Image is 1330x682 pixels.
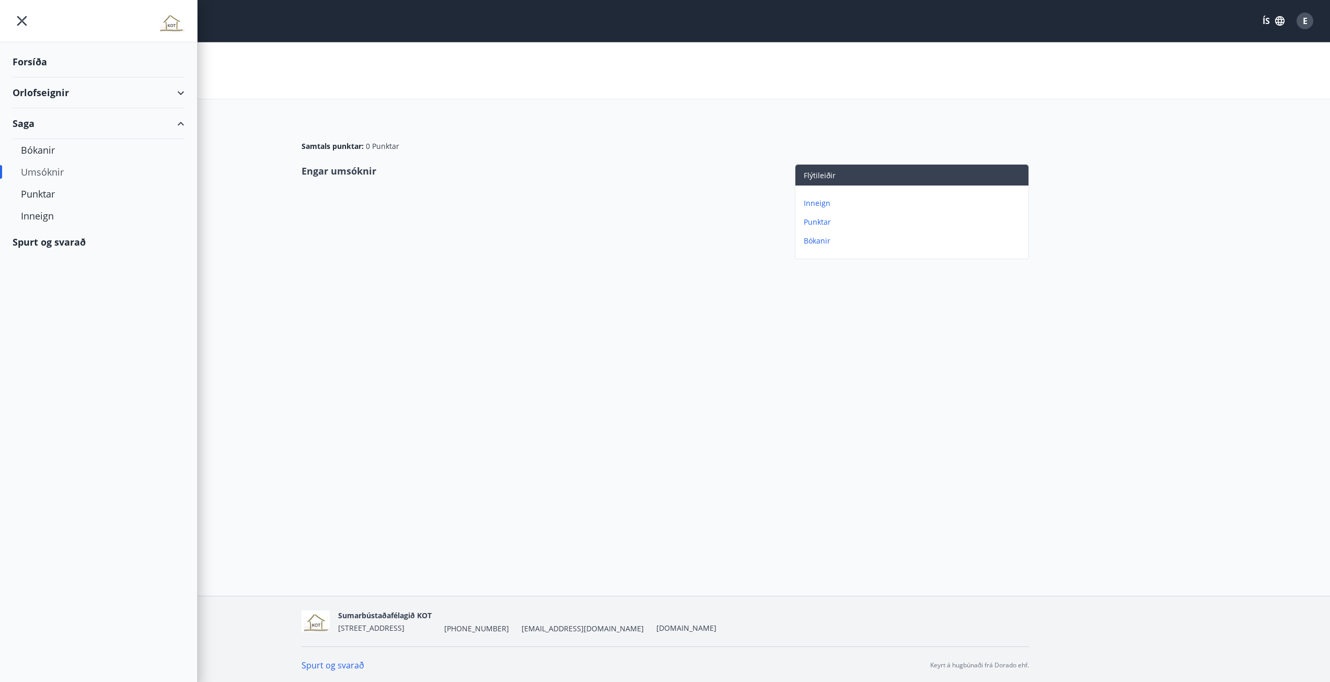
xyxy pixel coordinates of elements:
[13,11,31,30] button: menu
[13,47,184,77] div: Forsíða
[21,161,176,183] div: Umsóknir
[1303,15,1308,27] span: E
[13,108,184,139] div: Saga
[1292,8,1317,33] button: E
[338,623,404,633] span: [STREET_ADDRESS]
[158,11,184,32] img: union_logo
[13,77,184,108] div: Orlofseignir
[930,661,1029,670] p: Keyrt á hugbúnaði frá Dorado ehf.
[302,141,364,152] span: Samtals punktar :
[21,139,176,161] div: Bókanir
[1257,11,1290,30] button: ÍS
[338,610,432,620] span: Sumarbústaðafélagið KOT
[13,227,184,257] div: Spurt og svarað
[21,205,176,227] div: Inneign
[804,198,1024,209] p: Inneign
[804,170,836,180] span: Flýtileiðir
[21,183,176,205] div: Punktar
[366,141,399,152] span: 0 Punktar
[302,660,364,671] a: Spurt og svarað
[302,610,330,633] img: t9tqzh1e9P7HFz4OzbTe84FEGggHXmUwTnccQYsY.png
[804,217,1024,227] p: Punktar
[656,623,716,633] a: [DOMAIN_NAME]
[444,623,509,634] span: [PHONE_NUMBER]
[522,623,644,634] span: [EMAIL_ADDRESS][DOMAIN_NAME]
[804,236,1024,246] p: Bókanir
[302,165,376,177] span: Engar umsóknir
